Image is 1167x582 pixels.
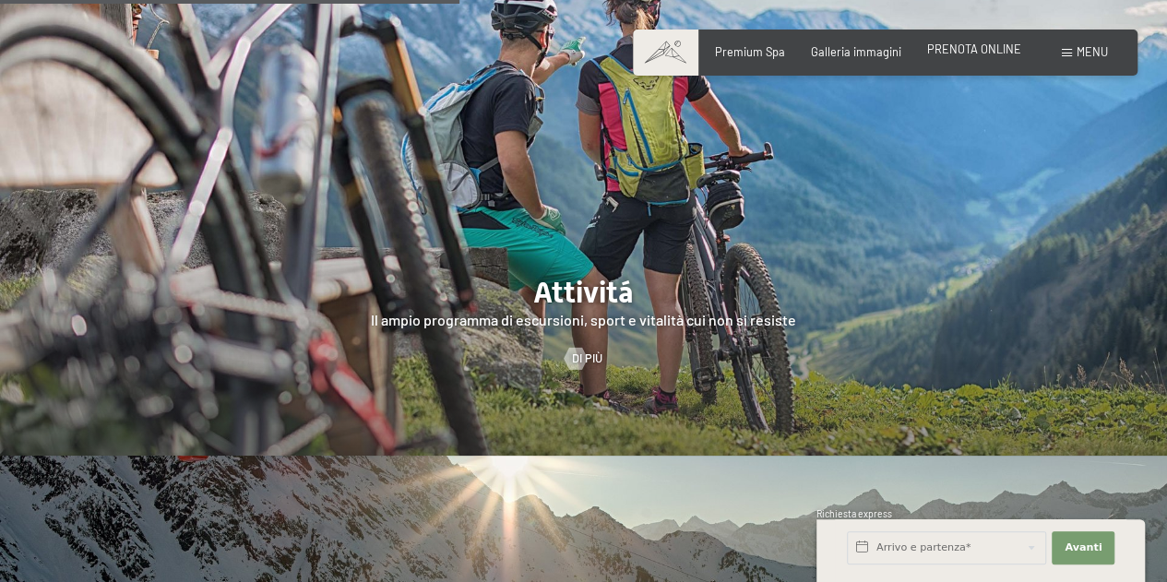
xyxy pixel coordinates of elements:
[927,42,1021,56] a: PRENOTA ONLINE
[1077,44,1108,59] span: Menu
[1065,540,1102,555] span: Avanti
[565,350,602,367] a: Di più
[572,350,602,367] span: Di più
[715,44,785,59] a: Premium Spa
[811,44,901,59] a: Galleria immagini
[1052,531,1114,564] button: Avanti
[816,508,892,519] span: Richiesta express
